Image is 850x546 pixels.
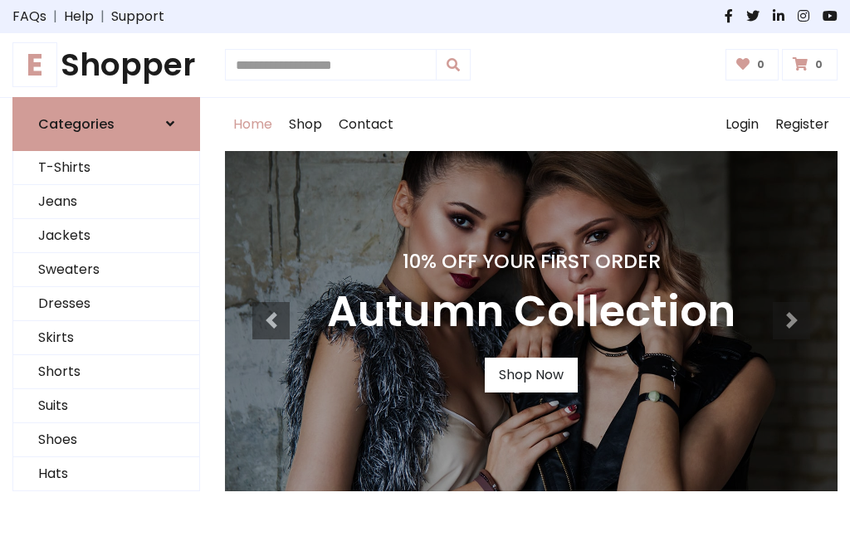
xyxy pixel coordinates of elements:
h1: Shopper [12,46,200,84]
a: Home [225,98,281,151]
span: 0 [753,57,769,72]
a: Suits [13,389,199,423]
a: 0 [725,49,779,80]
h6: Categories [38,116,115,132]
a: EShopper [12,46,200,84]
span: | [46,7,64,27]
span: | [94,7,111,27]
a: Support [111,7,164,27]
a: Help [64,7,94,27]
a: Hats [13,457,199,491]
a: Skirts [13,321,199,355]
a: Contact [330,98,402,151]
a: Shop Now [485,358,578,392]
a: Jackets [13,219,199,253]
a: Categories [12,97,200,151]
a: Sweaters [13,253,199,287]
a: T-Shirts [13,151,199,185]
a: FAQs [12,7,46,27]
a: Shoes [13,423,199,457]
a: Shop [281,98,330,151]
a: Jeans [13,185,199,219]
h4: 10% Off Your First Order [327,250,735,273]
a: Login [717,98,767,151]
a: Dresses [13,287,199,321]
h3: Autumn Collection [327,286,735,338]
span: 0 [811,57,827,72]
a: Register [767,98,838,151]
a: 0 [782,49,838,80]
span: E [12,42,57,87]
a: Shorts [13,355,199,389]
